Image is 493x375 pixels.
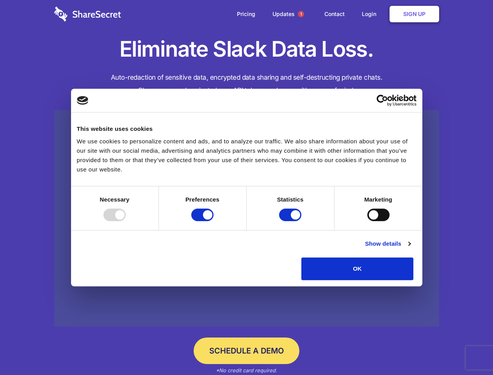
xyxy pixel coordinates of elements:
a: Sign Up [390,6,439,22]
a: Show details [365,239,410,248]
div: We use cookies to personalize content and ads, and to analyze our traffic. We also share informat... [77,137,416,174]
button: OK [301,257,413,280]
a: Usercentrics Cookiebot - opens in a new window [348,95,416,106]
strong: Marketing [364,196,392,203]
img: logo-wordmark-white-trans-d4663122ce5f474addd5e946df7df03e33cb6a1c49d2221995e7729f52c070b2.svg [54,7,121,21]
strong: Necessary [100,196,130,203]
div: This website uses cookies [77,124,416,134]
a: Wistia video thumbnail [54,110,439,327]
a: Contact [317,2,352,26]
a: Pricing [229,2,263,26]
strong: Preferences [185,196,219,203]
h1: Eliminate Slack Data Loss. [54,35,439,63]
a: Schedule a Demo [194,337,299,364]
em: *No credit card required. [216,367,277,373]
a: Login [354,2,388,26]
span: 1 [298,11,304,17]
img: logo [77,96,89,105]
h4: Auto-redaction of sensitive data, encrypted data sharing and self-destructing private chats. Shar... [54,71,439,97]
strong: Statistics [277,196,304,203]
